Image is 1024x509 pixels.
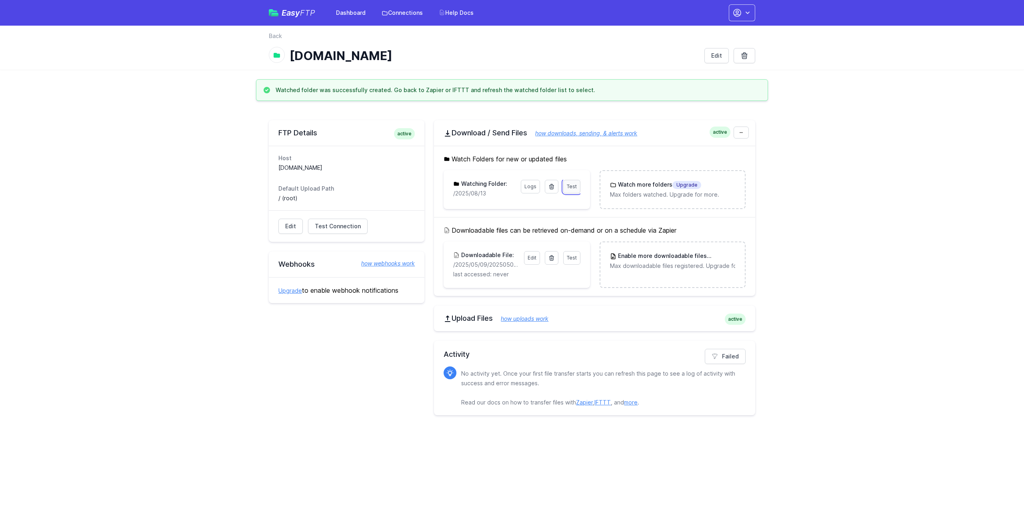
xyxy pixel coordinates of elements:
[624,399,638,406] a: more
[460,251,514,259] h3: Downloadable File:
[269,32,755,45] nav: Breadcrumb
[278,185,415,193] dt: Default Upload Path
[493,315,548,322] a: how uploads work
[600,242,745,280] a: Enable more downloadable filesUpgrade Max downloadable files registered. Upgrade for more.
[521,180,540,193] a: Logs
[600,171,745,208] a: Watch more foldersUpgrade Max folders watched. Upgrade for more.
[707,252,736,260] span: Upgrade
[444,225,746,235] h5: Downloadable files can be retrieved on-demand or on a schedule via Zapier
[278,287,302,294] a: Upgrade
[453,270,580,278] p: last accessed: never
[563,251,580,265] a: Test
[282,9,315,17] span: Easy
[331,6,370,20] a: Dashboard
[278,219,303,234] a: Edit
[269,9,278,16] img: easyftp_logo.png
[444,314,746,323] h2: Upload Files
[705,349,746,364] a: Failed
[434,6,478,20] a: Help Docs
[278,260,415,269] h2: Webhooks
[308,219,368,234] a: Test Connection
[461,369,739,407] p: No activity yet. Once your first file transfer starts you can refresh this page to see a log of a...
[353,260,415,268] a: how webhooks work
[278,164,415,172] dd: [DOMAIN_NAME]
[444,128,746,138] h2: Download / Send Files
[278,128,415,138] h2: FTP Details
[460,180,507,188] h3: Watching Folder:
[453,189,516,197] p: /2025/08/13
[444,154,746,164] h5: Watch Folders for new or updated files
[524,251,540,265] a: Edit
[704,48,729,63] a: Edit
[710,127,730,138] span: active
[290,48,698,63] h1: [DOMAIN_NAME]
[315,222,361,230] span: Test Connection
[444,349,746,360] h2: Activity
[616,181,701,189] h3: Watch more folders
[563,180,580,193] a: Test
[276,86,595,94] h3: Watched folder was successfully created. Go back to Zapier or IFTTT and refresh the watched folde...
[527,130,637,137] a: how downloads, sending, & alerts work
[269,32,282,40] a: Back
[269,277,424,303] div: to enable webhook notifications
[725,314,746,325] span: active
[610,262,735,270] p: Max downloadable files registered. Upgrade for more.
[453,261,519,269] p: /2025/05/09/20250509171559_inbound_0422652309_0756011820.mp3
[672,181,701,189] span: Upgrade
[278,154,415,162] dt: Host
[576,399,593,406] a: Zapier
[984,469,1014,499] iframe: Drift Widget Chat Controller
[300,8,315,18] span: FTP
[394,128,415,139] span: active
[567,255,577,261] span: Test
[269,9,315,17] a: EasyFTP
[616,252,735,260] h3: Enable more downloadable files
[377,6,428,20] a: Connections
[278,194,415,202] dd: / (root)
[594,399,611,406] a: IFTTT
[610,191,735,199] p: Max folders watched. Upgrade for more.
[567,183,577,189] span: Test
